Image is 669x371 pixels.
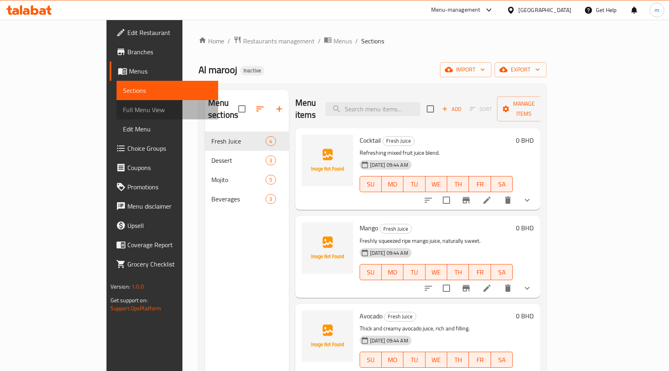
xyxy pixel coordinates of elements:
[382,176,403,192] button: MO
[494,266,509,278] span: SA
[495,62,546,77] button: export
[403,264,425,280] button: TU
[211,136,266,146] span: Fresh Juice
[491,352,513,368] button: SA
[491,264,513,280] button: SA
[240,66,264,76] div: Inactive
[325,102,420,116] input: search
[383,136,414,146] span: Fresh Juice
[426,176,447,192] button: WE
[250,99,270,119] span: Sort sections
[110,177,218,197] a: Promotions
[469,264,491,280] button: FR
[403,352,425,368] button: TU
[367,249,411,257] span: [DATE] 09:44 AM
[360,352,382,368] button: SU
[205,151,289,170] div: Dessert3
[360,176,382,192] button: SU
[127,182,212,192] span: Promotions
[407,354,422,366] span: TU
[127,201,212,211] span: Menu disclaimer
[516,222,534,234] h6: 0 BHD
[208,97,238,121] h2: Menu sections
[518,191,537,210] button: show more
[456,191,476,210] button: Branch-specific-item
[129,66,212,76] span: Menus
[516,135,534,146] h6: 0 BHD
[438,280,455,297] span: Select to update
[522,195,532,205] svg: Show Choices
[407,266,422,278] span: TU
[266,136,276,146] div: items
[439,103,464,115] span: Add item
[407,178,422,190] span: TU
[360,264,382,280] button: SU
[110,254,218,274] a: Grocery Checklist
[450,266,466,278] span: TH
[211,175,266,184] div: Mojito
[123,124,212,134] span: Edit Menu
[472,178,487,190] span: FR
[127,259,212,269] span: Grocery Checklist
[419,279,438,298] button: sort-choices
[295,97,316,121] h2: Menu items
[110,216,218,235] a: Upsell
[464,103,497,115] span: Select section first
[419,191,438,210] button: sort-choices
[446,65,485,75] span: import
[211,156,266,165] span: Dessert
[450,178,466,190] span: TH
[367,337,411,344] span: [DATE] 09:44 AM
[518,279,537,298] button: show more
[360,148,513,158] p: Refreshing mixed fruit juice blend.
[469,352,491,368] button: FR
[205,131,289,151] div: Fresh Juice4
[205,189,289,209] div: Beverages3
[198,61,237,79] span: Al marooj
[270,99,289,119] button: Add section
[360,134,381,146] span: Cocktail
[385,178,400,190] span: MO
[380,224,412,234] div: Fresh Juice
[439,103,464,115] button: Add
[266,194,276,204] div: items
[266,157,275,164] span: 3
[447,176,469,192] button: TH
[266,137,275,145] span: 4
[302,222,353,274] img: Mango
[127,240,212,250] span: Coverage Report
[110,61,218,81] a: Menus
[227,36,230,46] li: /
[360,310,383,322] span: Avocado
[360,222,378,234] span: Mango
[429,178,444,190] span: WE
[429,354,444,366] span: WE
[447,352,469,368] button: TH
[503,99,544,119] span: Manage items
[243,36,315,46] span: Restaurants management
[117,119,218,139] a: Edit Menu
[360,324,513,334] p: Thick and creamy avocado juice, rich and filling.
[494,178,509,190] span: SA
[266,176,275,184] span: 5
[655,6,659,14] span: m
[361,36,384,46] span: Sections
[367,161,411,169] span: [DATE] 09:44 AM
[110,281,130,292] span: Version:
[385,354,400,366] span: MO
[318,36,321,46] li: /
[441,105,462,114] span: Add
[491,176,513,192] button: SA
[456,279,476,298] button: Branch-specific-item
[127,163,212,172] span: Coupons
[516,310,534,322] h6: 0 BHD
[382,264,403,280] button: MO
[385,312,416,321] span: Fresh Juice
[429,266,444,278] span: WE
[302,310,353,362] img: Avocado
[498,191,518,210] button: delete
[422,100,439,117] span: Select section
[266,156,276,165] div: items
